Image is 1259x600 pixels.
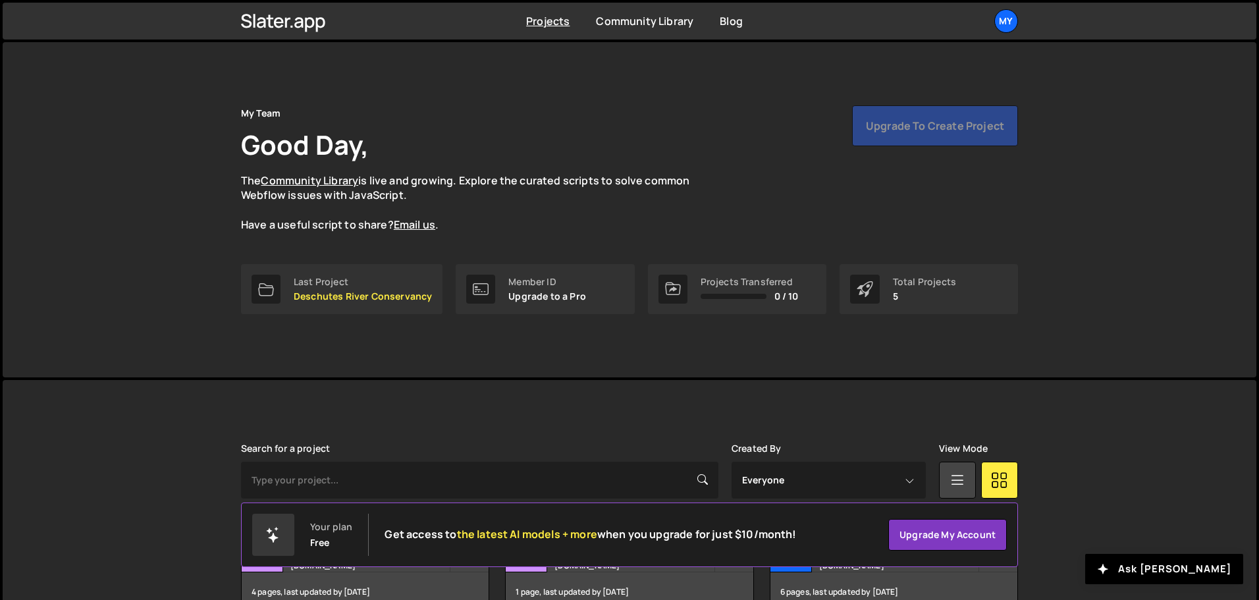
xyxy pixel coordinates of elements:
[596,14,693,28] a: Community Library
[508,291,586,302] p: Upgrade to a Pro
[1085,554,1243,584] button: Ask [PERSON_NAME]
[241,443,330,454] label: Search for a project
[261,173,358,188] a: Community Library
[241,462,718,499] input: Type your project...
[720,14,743,28] a: Blog
[310,522,352,532] div: Your plan
[526,14,570,28] a: Projects
[893,277,956,287] div: Total Projects
[394,217,435,232] a: Email us
[241,264,442,314] a: Last Project Deschutes River Conservancy
[893,291,956,302] p: 5
[385,528,796,541] h2: Get access to when you upgrade for just $10/month!
[701,277,799,287] div: Projects Transferred
[294,291,432,302] p: Deschutes River Conservancy
[508,277,586,287] div: Member ID
[241,126,369,163] h1: Good Day,
[774,291,799,302] span: 0 / 10
[939,443,988,454] label: View Mode
[241,173,715,232] p: The is live and growing. Explore the curated scripts to solve common Webflow issues with JavaScri...
[732,443,782,454] label: Created By
[994,9,1018,33] a: My
[294,277,432,287] div: Last Project
[888,519,1007,551] a: Upgrade my account
[457,527,597,541] span: the latest AI models + more
[241,105,281,121] div: My Team
[310,537,330,548] div: Free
